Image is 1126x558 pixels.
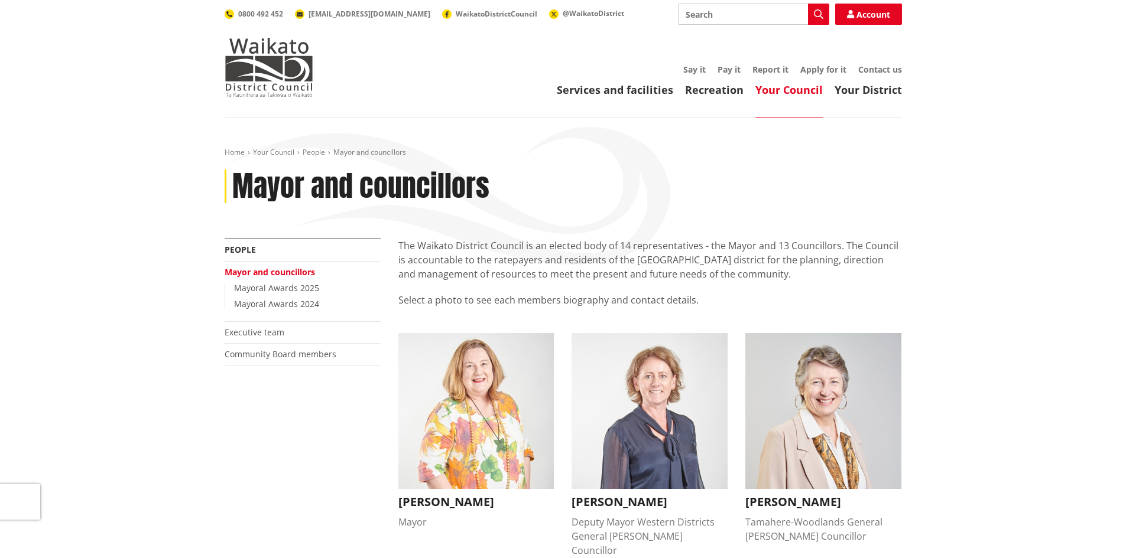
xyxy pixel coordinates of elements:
[752,64,788,75] a: Report it
[398,495,554,509] h3: [PERSON_NAME]
[303,147,325,157] a: People
[398,515,554,529] div: Mayor
[309,9,430,19] span: [EMAIL_ADDRESS][DOMAIN_NAME]
[295,9,430,19] a: [EMAIL_ADDRESS][DOMAIN_NAME]
[225,147,245,157] a: Home
[238,9,283,19] span: 0800 492 452
[685,83,744,97] a: Recreation
[333,147,406,157] span: Mayor and councillors
[858,64,902,75] a: Contact us
[683,64,706,75] a: Say it
[557,83,673,97] a: Services and facilities
[225,38,313,97] img: Waikato District Council - Te Kaunihera aa Takiwaa o Waikato
[225,148,902,158] nav: breadcrumb
[398,239,902,281] p: The Waikato District Council is an elected body of 14 representatives - the Mayor and 13 Councill...
[572,333,728,557] button: Carolyn Eyre [PERSON_NAME] Deputy Mayor Western Districts General [PERSON_NAME] Councillor
[253,147,294,157] a: Your Council
[398,333,554,529] button: Jacqui Church [PERSON_NAME] Mayor
[232,169,489,204] h1: Mayor and councillors
[456,9,537,19] span: WaikatoDistrictCouncil
[398,293,902,321] p: Select a photo to see each members biography and contact details.
[718,64,741,75] a: Pay it
[678,4,829,25] input: Search input
[225,348,336,360] a: Community Board members
[745,333,901,489] img: Crystal Beavis
[572,515,728,557] div: Deputy Mayor Western Districts General [PERSON_NAME] Councillor
[563,8,624,18] span: @WaikatoDistrict
[835,83,902,97] a: Your District
[225,9,283,19] a: 0800 492 452
[835,4,902,25] a: Account
[745,495,901,509] h3: [PERSON_NAME]
[745,333,901,543] button: Crystal Beavis [PERSON_NAME] Tamahere-Woodlands General [PERSON_NAME] Councillor
[755,83,823,97] a: Your Council
[398,333,554,489] img: Jacqui Church
[572,495,728,509] h3: [PERSON_NAME]
[234,282,319,293] a: Mayoral Awards 2025
[745,515,901,543] div: Tamahere-Woodlands General [PERSON_NAME] Councillor
[234,298,319,309] a: Mayoral Awards 2024
[1072,508,1114,551] iframe: Messenger Launcher
[800,64,846,75] a: Apply for it
[572,333,728,489] img: Carolyn Eyre
[442,9,537,19] a: WaikatoDistrictCouncil
[225,244,256,255] a: People
[225,266,315,278] a: Mayor and councillors
[225,327,284,338] a: Executive team
[549,8,624,18] a: @WaikatoDistrict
